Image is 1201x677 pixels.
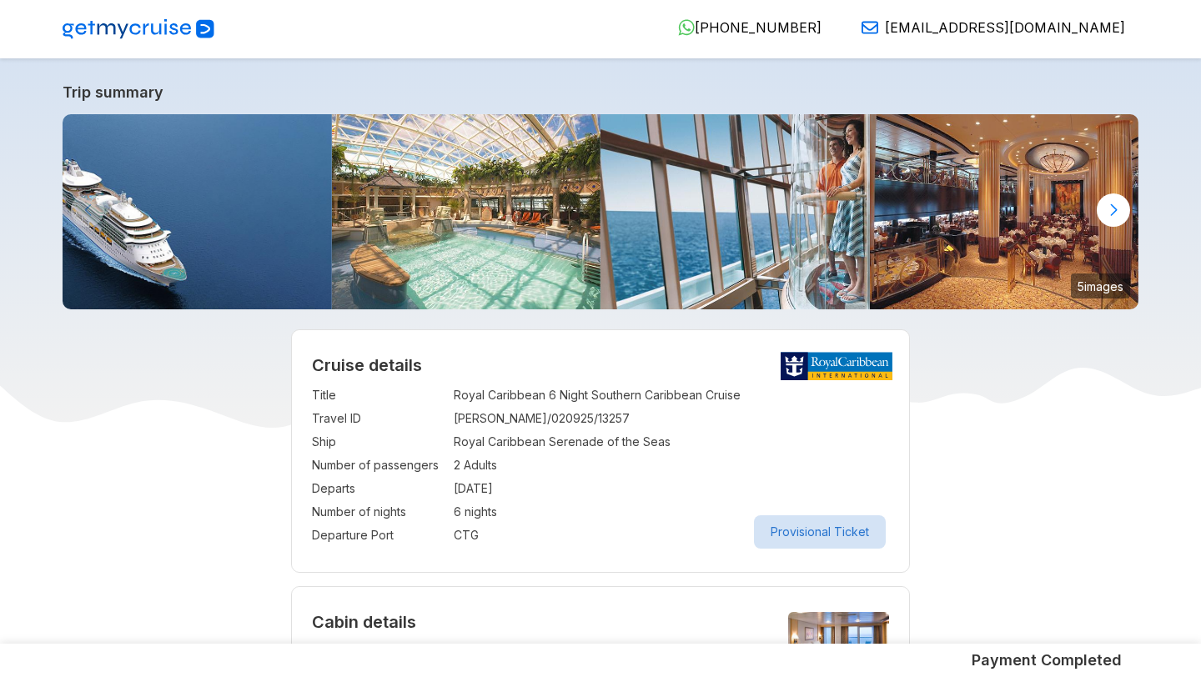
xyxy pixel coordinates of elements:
td: : [445,384,454,407]
td: [PERSON_NAME]/020925/13257 [454,407,890,430]
span: [PHONE_NUMBER] [695,19,822,36]
a: Trip summary [63,83,1138,101]
img: WhatsApp [678,19,695,36]
td: CTG [454,524,890,547]
td: : [445,477,454,500]
td: Title [312,384,445,407]
td: Royal Caribbean Serenade of the Seas [454,430,890,454]
img: Email [862,19,878,36]
small: 5 images [1071,273,1130,298]
td: Travel ID [312,407,445,430]
a: [PHONE_NUMBER] [665,19,822,36]
td: Royal Caribbean 6 Night Southern Caribbean Cruise [454,384,890,407]
img: glass-Elevator-Couple-tile2.JPG [600,114,870,309]
td: : [445,407,454,430]
td: : [445,639,454,662]
td: Number of nights [312,500,445,524]
td: : [445,430,454,454]
span: (4V) [562,642,587,656]
td: : [445,500,454,524]
td: [DATE] [454,477,890,500]
td: Departure Port [312,524,445,547]
td: : [445,454,454,477]
h2: Cruise details [312,355,890,375]
a: [EMAIL_ADDRESS][DOMAIN_NAME] [848,19,1125,36]
span: [EMAIL_ADDRESS][DOMAIN_NAME] [885,19,1125,36]
td: Number of passengers [312,454,445,477]
p: Interior Stateroom [454,642,761,656]
img: serenade-of-the-seas-main-dining-room-two-floor.jpg [870,114,1139,309]
td: 2 Adults [454,454,890,477]
h5: Payment Completed [972,650,1122,670]
button: Provisional Ticket [754,515,886,549]
h4: Cabin details [312,612,890,632]
td: Cabin type [312,639,445,662]
img: serenade-of-the-seas-solarium-pool.JPG [332,114,601,309]
td: 6 nights [454,500,890,524]
td: Ship [312,430,445,454]
img: serenade-of-the-seas.jpg [63,114,332,309]
td: Departs [312,477,445,500]
td: : [445,524,454,547]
